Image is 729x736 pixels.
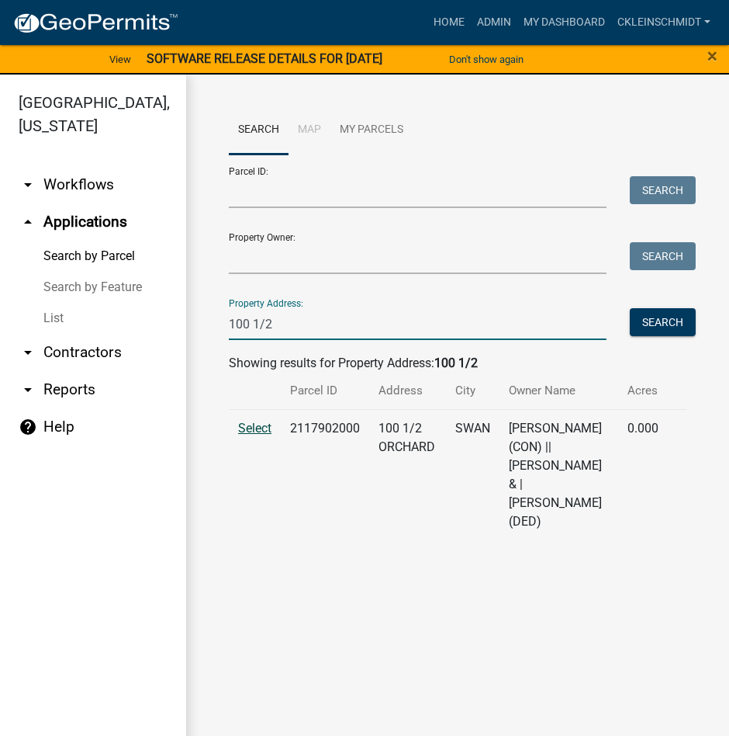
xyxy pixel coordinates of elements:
[19,418,37,436] i: help
[630,308,696,336] button: Search
[630,176,696,204] button: Search
[471,8,517,37] a: Admin
[427,8,471,37] a: Home
[229,106,288,155] a: Search
[434,356,478,370] strong: 100 1/2
[446,409,499,540] td: SWAN
[19,213,37,231] i: arrow_drop_up
[147,51,382,66] strong: SOFTWARE RELEASE DETAILS FOR [DATE]
[19,380,37,399] i: arrow_drop_down
[618,373,668,409] th: Acres
[238,421,271,436] a: Select
[517,8,611,37] a: My Dashboard
[630,242,696,270] button: Search
[611,8,717,37] a: ckleinschmidt
[19,175,37,194] i: arrow_drop_down
[19,343,37,362] i: arrow_drop_down
[281,409,369,540] td: 2117902000
[707,47,717,65] button: Close
[281,373,369,409] th: Parcel ID
[229,354,686,373] div: Showing results for Property Address:
[446,373,499,409] th: City
[499,373,618,409] th: Owner Name
[707,45,717,67] span: ×
[369,409,446,540] td: 100 1/2 ORCHARD
[443,47,530,72] button: Don't show again
[369,373,446,409] th: Address
[618,409,668,540] td: 0.000
[103,47,137,72] a: View
[330,106,413,155] a: My Parcels
[499,409,618,540] td: [PERSON_NAME] (CON) || [PERSON_NAME] & | [PERSON_NAME] (DED)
